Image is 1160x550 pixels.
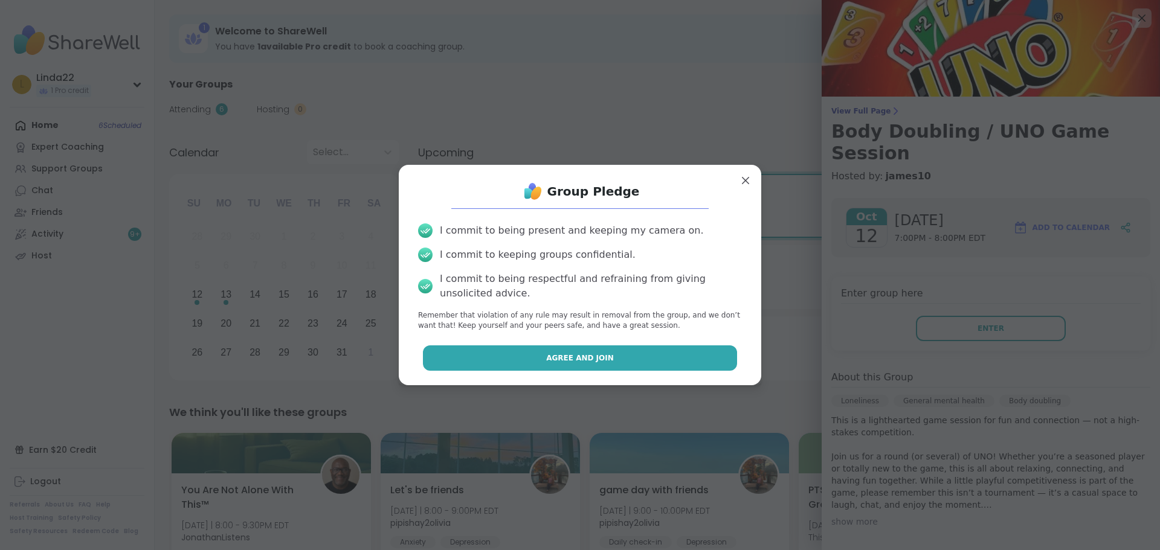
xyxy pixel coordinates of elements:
img: ShareWell Logo [521,179,545,203]
h1: Group Pledge [547,183,640,200]
button: Agree and Join [423,345,738,371]
div: I commit to being present and keeping my camera on. [440,223,703,238]
span: Agree and Join [546,353,614,363]
p: Remember that violation of any rule may result in removal from the group, and we don’t want that!... [418,310,742,331]
div: I commit to being respectful and refraining from giving unsolicited advice. [440,272,742,301]
div: I commit to keeping groups confidential. [440,248,636,262]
